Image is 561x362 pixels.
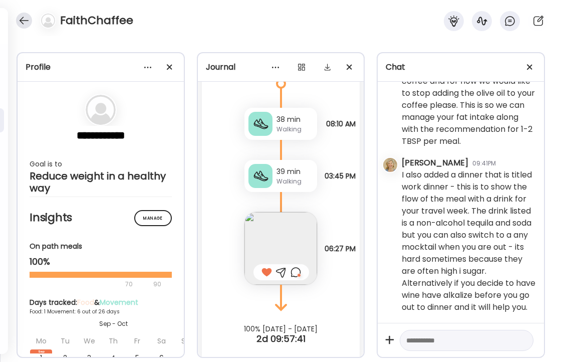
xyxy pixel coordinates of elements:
div: Sa [150,332,172,349]
span: 03:45 PM [325,172,356,180]
div: We [78,332,100,349]
div: 70 [30,278,150,290]
div: Th [102,332,124,349]
div: Journal [206,61,356,73]
h4: FaithChaffee [60,13,133,29]
div: Sep [30,349,52,353]
div: Tu [54,332,76,349]
div: Su [174,332,196,349]
img: avatars%2F4pOFJhgMtKUhMyBFIMkzbkbx04l1 [383,158,397,172]
div: 100% [30,256,172,268]
div: Hi Faith, I just sent your menu and goals. I consulted with my colleague as discussed on your cof... [402,39,536,147]
img: images%2Fn2ILavSUShf8Qy52dN46v0QMH602%2FsUb0xttMbVpS37EbrA1Z%2FgmMB5zDMRghQDoiOYEdR_240 [244,212,317,285]
div: Reduce weight in a healthy way [30,170,172,194]
span: Food [77,297,94,307]
div: On path meals [30,241,172,252]
div: Mo [30,332,52,349]
div: Walking [276,125,313,134]
h2: Insights [30,210,172,225]
div: Manage [134,210,172,226]
div: 90 [152,278,162,290]
div: Profile [26,61,176,73]
div: 38 min [276,114,313,125]
img: bg-avatar-default.svg [86,95,116,125]
div: Fr [126,332,148,349]
span: Movement [100,297,138,307]
div: Chat [386,61,536,73]
div: [PERSON_NAME] [402,157,468,169]
span: 08:10 AM [326,120,356,128]
div: Walking [276,177,313,186]
div: 09:41PM [472,159,496,168]
div: Sep - Oct [30,319,197,328]
div: Food: 1 Movement: 6 out of 26 days [30,308,197,315]
div: 2d 09:57:41 [198,333,364,345]
span: 06:27 PM [325,245,356,253]
div: I also added a dinner that is titled work dinner - this is to show the flow of the meal with a dr... [402,169,536,313]
div: 39 min [276,166,313,177]
div: 100% [DATE] - [DATE] [198,325,364,333]
div: Goal is to [30,158,172,170]
div: Days tracked: & [30,297,197,308]
img: bg-avatar-default.svg [41,14,55,28]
